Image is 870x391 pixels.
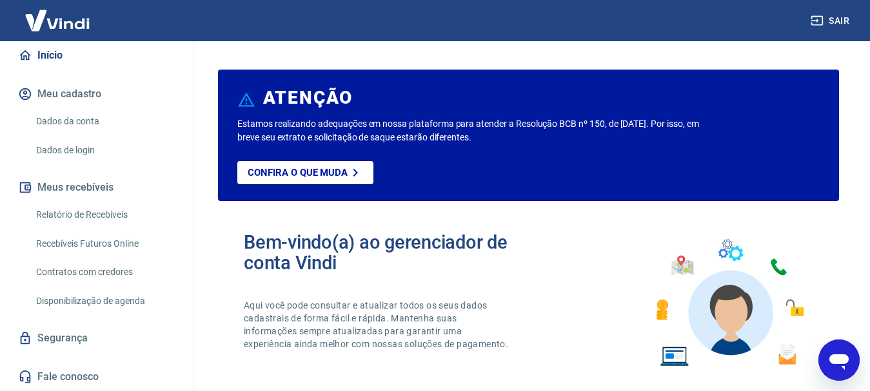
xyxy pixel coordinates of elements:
img: Imagem de um avatar masculino com diversos icones exemplificando as funcionalidades do gerenciado... [644,232,813,374]
p: Aqui você pode consultar e atualizar todos os seus dados cadastrais de forma fácil e rápida. Mant... [244,299,511,350]
a: Início [15,41,177,70]
img: Vindi [15,1,99,40]
a: Dados da conta [31,108,177,135]
a: Contratos com credores [31,259,177,285]
a: Dados de login [31,137,177,164]
a: Confira o que muda [237,161,373,184]
button: Meus recebíveis [15,173,177,202]
a: Segurança [15,324,177,352]
p: Confira o que muda [248,167,348,178]
a: Recebíveis Futuros Online [31,231,177,257]
button: Sair [808,9,855,33]
h6: ATENÇÃO [263,91,353,104]
iframe: Botão para abrir a janela de mensagens [818,339,860,381]
a: Disponibilização de agenda [31,288,177,314]
a: Relatório de Recebíveis [31,202,177,228]
a: Fale conosco [15,363,177,391]
button: Meu cadastro [15,80,177,108]
h2: Bem-vindo(a) ao gerenciador de conta Vindi [244,232,529,273]
p: Estamos realizando adequações em nossa plataforma para atender a Resolução BCB nº 150, de [DATE].... [237,117,703,144]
